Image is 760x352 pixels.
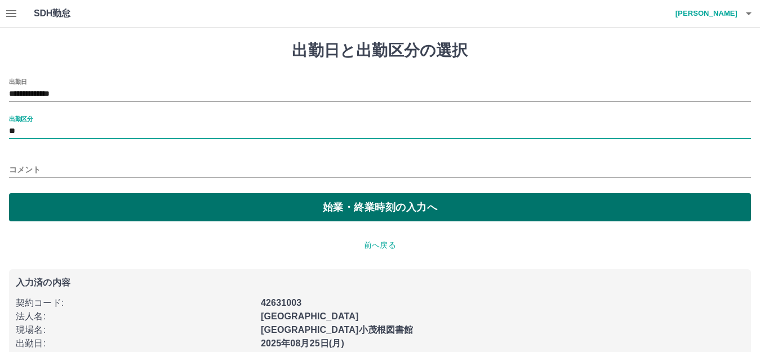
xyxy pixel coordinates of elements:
p: 前へ戻る [9,239,751,251]
b: [GEOGRAPHIC_DATA]小茂根図書館 [261,325,413,335]
h1: 出勤日と出勤区分の選択 [9,41,751,60]
label: 出勤日 [9,77,27,86]
p: 契約コード : [16,296,254,310]
b: 2025年08月25日(月) [261,338,344,348]
b: [GEOGRAPHIC_DATA] [261,311,359,321]
button: 始業・終業時刻の入力へ [9,193,751,221]
p: 法人名 : [16,310,254,323]
p: 入力済の内容 [16,278,744,287]
label: 出勤区分 [9,114,33,123]
p: 出勤日 : [16,337,254,350]
b: 42631003 [261,298,301,308]
p: 現場名 : [16,323,254,337]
